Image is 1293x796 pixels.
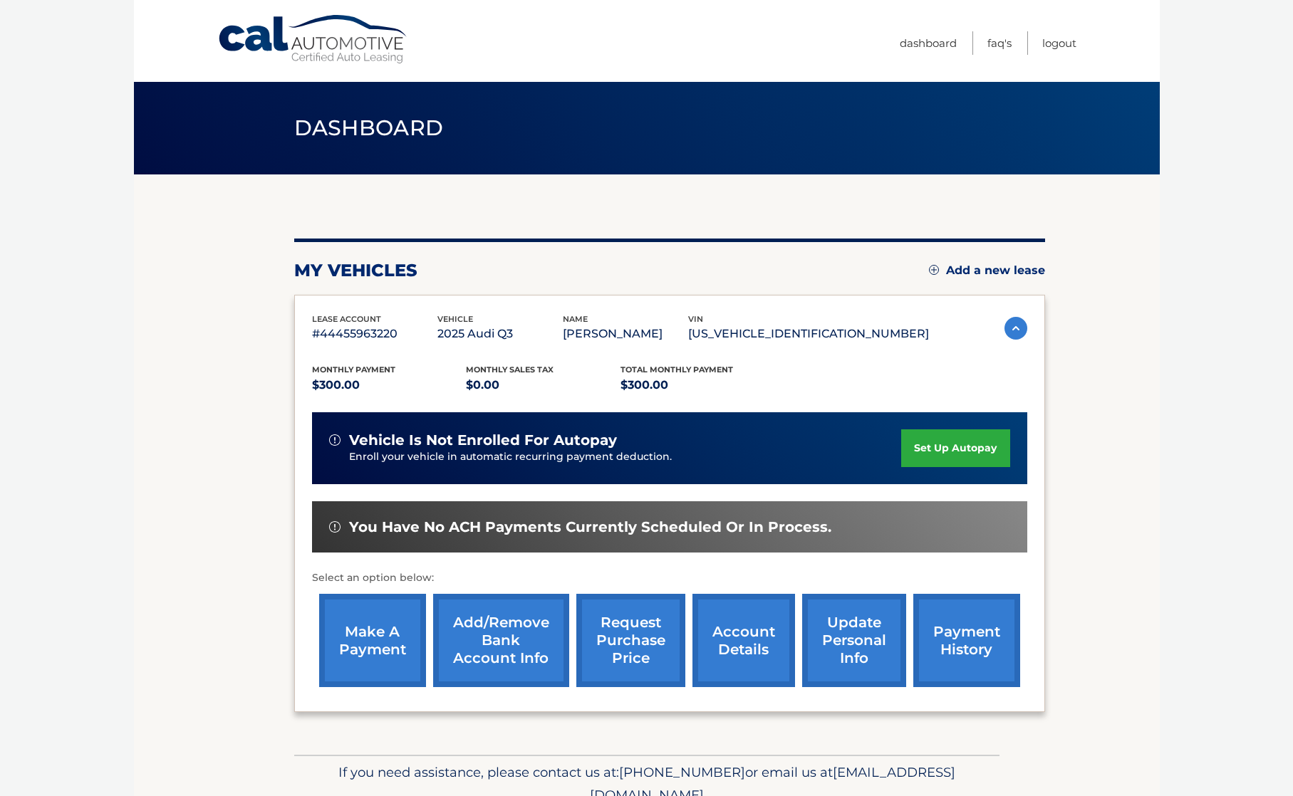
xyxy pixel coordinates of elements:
a: Add/Remove bank account info [433,594,569,687]
a: payment history [913,594,1020,687]
p: Enroll your vehicle in automatic recurring payment deduction. [349,449,902,465]
img: alert-white.svg [329,434,341,446]
span: Monthly sales Tax [466,365,554,375]
a: Cal Automotive [217,14,410,65]
span: Total Monthly Payment [620,365,733,375]
a: set up autopay [901,429,1009,467]
a: Dashboard [900,31,957,55]
p: $0.00 [466,375,620,395]
a: Logout [1042,31,1076,55]
p: #44455963220 [312,324,437,344]
a: account details [692,594,795,687]
span: name [563,314,588,324]
img: accordion-active.svg [1004,317,1027,340]
p: Select an option below: [312,570,1027,587]
span: lease account [312,314,381,324]
img: add.svg [929,265,939,275]
span: vehicle is not enrolled for autopay [349,431,617,449]
span: vehicle [437,314,473,324]
p: $300.00 [312,375,467,395]
p: [PERSON_NAME] [563,324,688,344]
p: $300.00 [620,375,775,395]
a: request purchase price [576,594,685,687]
p: 2025 Audi Q3 [437,324,563,344]
span: vin [688,314,703,324]
p: [US_VEHICLE_IDENTIFICATION_NUMBER] [688,324,929,344]
h2: my vehicles [294,260,417,281]
a: Add a new lease [929,263,1045,278]
span: Dashboard [294,115,444,141]
a: update personal info [802,594,906,687]
a: make a payment [319,594,426,687]
span: Monthly Payment [312,365,395,375]
span: [PHONE_NUMBER] [619,764,745,780]
a: FAQ's [987,31,1012,55]
span: You have no ACH payments currently scheduled or in process. [349,518,831,536]
img: alert-white.svg [329,521,341,533]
